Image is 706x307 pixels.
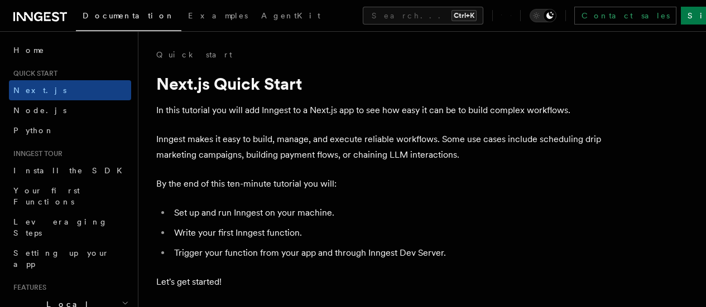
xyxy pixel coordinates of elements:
span: Setting up your app [13,248,109,269]
a: Install the SDK [9,160,131,181]
span: Node.js [13,106,66,115]
a: Examples [181,3,254,30]
a: Your first Functions [9,181,131,212]
a: Python [9,120,131,140]
span: Leveraging Steps [13,217,108,237]
kbd: Ctrl+K [452,10,477,21]
p: By the end of this ten-minute tutorial you will: [156,176,603,192]
p: In this tutorial you will add Inngest to a Next.js app to see how easy it can be to build complex... [156,103,603,118]
span: Your first Functions [13,186,80,206]
span: Install the SDK [13,166,129,175]
li: Write your first Inngest function. [171,225,603,241]
span: AgentKit [261,11,320,20]
a: Home [9,40,131,60]
p: Inngest makes it easy to build, manage, and execute reliable workflows. Some use cases include sc... [156,131,603,163]
h1: Next.js Quick Start [156,74,603,94]
a: Leveraging Steps [9,212,131,243]
button: Toggle dark mode [530,9,556,22]
span: Inngest tour [9,149,63,158]
span: Next.js [13,86,66,95]
a: Next.js [9,80,131,100]
a: Setting up your app [9,243,131,274]
a: Node.js [9,100,131,120]
span: Features [9,283,46,292]
a: AgentKit [254,3,327,30]
span: Home [13,45,45,56]
a: Quick start [156,49,232,60]
li: Set up and run Inngest on your machine. [171,205,603,221]
a: Documentation [76,3,181,31]
span: Python [13,126,54,135]
span: Quick start [9,69,57,78]
a: Contact sales [574,7,676,25]
span: Documentation [83,11,175,20]
span: Examples [188,11,248,20]
li: Trigger your function from your app and through Inngest Dev Server. [171,245,603,261]
p: Let's get started! [156,274,603,290]
button: Search...Ctrl+K [363,7,483,25]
